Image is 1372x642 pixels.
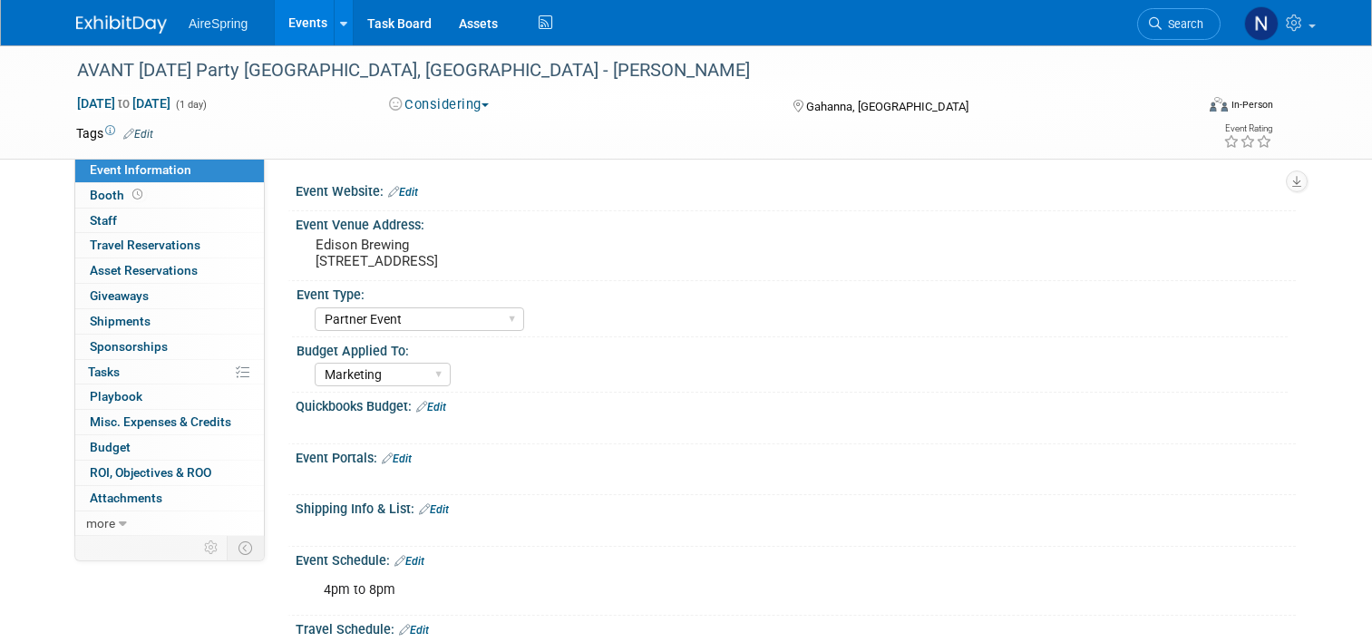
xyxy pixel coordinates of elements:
[115,96,132,111] span: to
[1244,6,1279,41] img: Natalie Pyron
[296,616,1296,639] div: Travel Schedule:
[399,624,429,637] a: Edit
[71,54,1172,87] div: AVANT [DATE] Party [GEOGRAPHIC_DATA], [GEOGRAPHIC_DATA] - [PERSON_NAME]
[75,410,264,434] a: Misc. Expenses & Credits
[76,124,153,142] td: Tags
[90,389,142,404] span: Playbook
[388,186,418,199] a: Edit
[75,461,264,485] a: ROI, Objectives & ROO
[394,555,424,568] a: Edit
[75,183,264,208] a: Booth
[90,238,200,252] span: Travel Reservations
[806,100,968,113] span: Gahanna, [GEOGRAPHIC_DATA]
[86,516,115,530] span: more
[75,209,264,233] a: Staff
[75,158,264,182] a: Event Information
[75,486,264,511] a: Attachments
[296,444,1296,468] div: Event Portals:
[1231,98,1273,112] div: In-Person
[1162,17,1203,31] span: Search
[296,547,1296,570] div: Event Schedule:
[189,16,248,31] span: AireSpring
[90,213,117,228] span: Staff
[75,258,264,283] a: Asset Reservations
[75,335,264,359] a: Sponsorships
[76,15,167,34] img: ExhibitDay
[88,365,120,379] span: Tasks
[419,503,449,516] a: Edit
[196,536,228,559] td: Personalize Event Tab Strip
[90,314,151,328] span: Shipments
[75,511,264,536] a: more
[90,491,162,505] span: Attachments
[129,188,146,201] span: Booth not reserved yet
[1223,124,1272,133] div: Event Rating
[1210,97,1228,112] img: Format-Inperson.png
[123,128,153,141] a: Edit
[75,360,264,384] a: Tasks
[297,337,1288,360] div: Budget Applied To:
[296,211,1296,234] div: Event Venue Address:
[75,309,264,334] a: Shipments
[75,233,264,258] a: Travel Reservations
[76,95,171,112] span: [DATE] [DATE]
[316,237,693,269] pre: Edison Brewing [STREET_ADDRESS]
[383,95,496,114] button: Considering
[75,284,264,308] a: Giveaways
[90,263,198,277] span: Asset Reservations
[1096,94,1273,122] div: Event Format
[297,281,1288,304] div: Event Type:
[90,465,211,480] span: ROI, Objectives & ROO
[90,288,149,303] span: Giveaways
[90,339,168,354] span: Sponsorships
[90,440,131,454] span: Budget
[296,393,1296,416] div: Quickbooks Budget:
[90,414,231,429] span: Misc. Expenses & Credits
[75,384,264,409] a: Playbook
[75,435,264,460] a: Budget
[90,188,146,202] span: Booth
[1137,8,1221,40] a: Search
[311,572,1102,608] div: 4pm to 8pm
[416,401,446,413] a: Edit
[90,162,191,177] span: Event Information
[174,99,207,111] span: (1 day)
[228,536,265,559] td: Toggle Event Tabs
[296,495,1296,519] div: Shipping Info & List:
[382,452,412,465] a: Edit
[296,178,1296,201] div: Event Website:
